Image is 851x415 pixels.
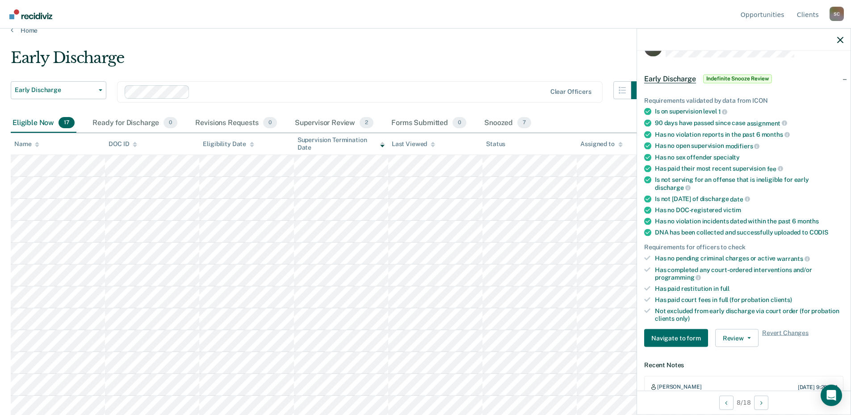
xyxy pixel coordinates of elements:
[655,176,843,191] div: Is not serving for an offense that is ineligible for early
[263,117,277,129] span: 0
[390,113,468,133] div: Forms Submitted
[15,86,95,94] span: Early Discharge
[360,117,373,129] span: 2
[723,206,741,214] span: victim
[655,130,843,138] div: Has no violation reports in the past 6
[730,195,750,202] span: date
[655,153,843,161] div: Has no sex offender
[821,385,842,406] div: Open Intercom Messenger
[550,88,591,96] div: Clear officers
[715,329,759,347] button: Review
[655,274,701,281] span: programming
[754,395,768,410] button: Next Opportunity
[637,390,851,414] div: 8 / 18
[809,229,828,236] span: CODIS
[91,113,179,133] div: Ready for Discharge
[655,119,843,127] div: 90 days have passed since case
[655,296,843,303] div: Has paid court fees in full (for probation
[771,296,792,303] span: clients)
[830,7,844,21] div: S C
[644,243,843,251] div: Requirements for officers to check
[11,113,76,133] div: Eligible Now
[193,113,278,133] div: Revisions Requests
[655,266,843,281] div: Has completed any court-ordered interventions and/or
[293,113,376,133] div: Supervisor Review
[657,384,701,391] div: [PERSON_NAME]
[725,142,760,149] span: modifiers
[11,49,649,74] div: Early Discharge
[14,140,39,148] div: Name
[655,218,843,225] div: Has no violation incidents dated within the past 6
[762,131,790,138] span: months
[713,153,740,160] span: specialty
[676,314,690,322] span: only)
[830,7,844,21] button: Profile dropdown button
[655,285,843,293] div: Has paid restitution in
[798,384,838,390] div: [DATE] 9:29 AM
[718,108,728,115] span: 1
[719,395,734,410] button: Previous Opportunity
[655,307,843,322] div: Not excluded from early discharge via court order (for probation clients
[482,113,533,133] div: Snoozed
[655,195,843,203] div: Is not [DATE] of discharge
[767,165,783,172] span: fee
[163,117,177,129] span: 0
[644,329,708,347] button: Navigate to form
[655,164,843,172] div: Has paid their most recent supervision
[655,255,843,263] div: Has no pending criminal charges or active
[9,9,52,19] img: Recidiviz
[644,361,843,369] dt: Recent Notes
[644,96,843,104] div: Requirements validated by data from ICON
[655,229,843,236] div: DNA has been collected and successfully uploaded to
[655,206,843,214] div: Has no DOC-registered
[453,117,466,129] span: 0
[486,140,505,148] div: Status
[703,74,772,83] span: Indefinite Snooze Review
[644,329,712,347] a: Navigate to form link
[797,218,819,225] span: months
[11,26,840,34] a: Home
[637,64,851,93] div: Early DischargeIndefinite Snooze Review
[655,184,691,191] span: discharge
[580,140,622,148] div: Assigned to
[777,255,810,262] span: warrants
[59,117,75,129] span: 17
[517,117,531,129] span: 7
[644,74,696,83] span: Early Discharge
[747,119,787,126] span: assignment
[762,329,809,347] span: Revert Changes
[655,108,843,116] div: Is on supervision level
[655,142,843,150] div: Has no open supervision
[109,140,137,148] div: DOC ID
[203,140,254,148] div: Eligibility Date
[720,285,729,292] span: full
[392,140,435,148] div: Last Viewed
[298,136,385,151] div: Supervision Termination Date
